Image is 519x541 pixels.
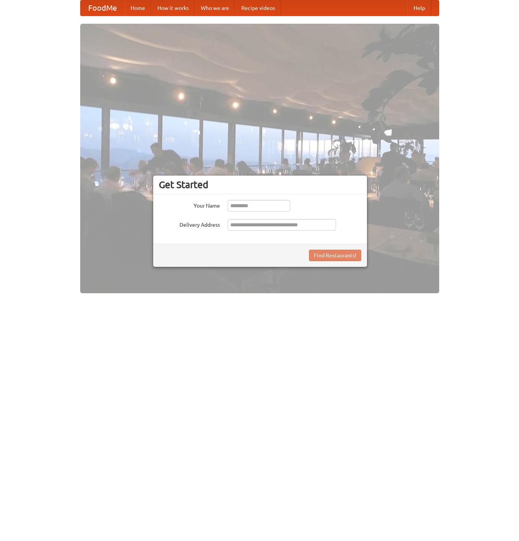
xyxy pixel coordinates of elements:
[235,0,281,16] a: Recipe videos
[309,250,361,261] button: Find Restaurants!
[195,0,235,16] a: Who we are
[81,0,124,16] a: FoodMe
[124,0,151,16] a: Home
[159,200,220,210] label: Your Name
[151,0,195,16] a: How it works
[159,179,361,190] h3: Get Started
[159,219,220,229] label: Delivery Address
[407,0,431,16] a: Help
